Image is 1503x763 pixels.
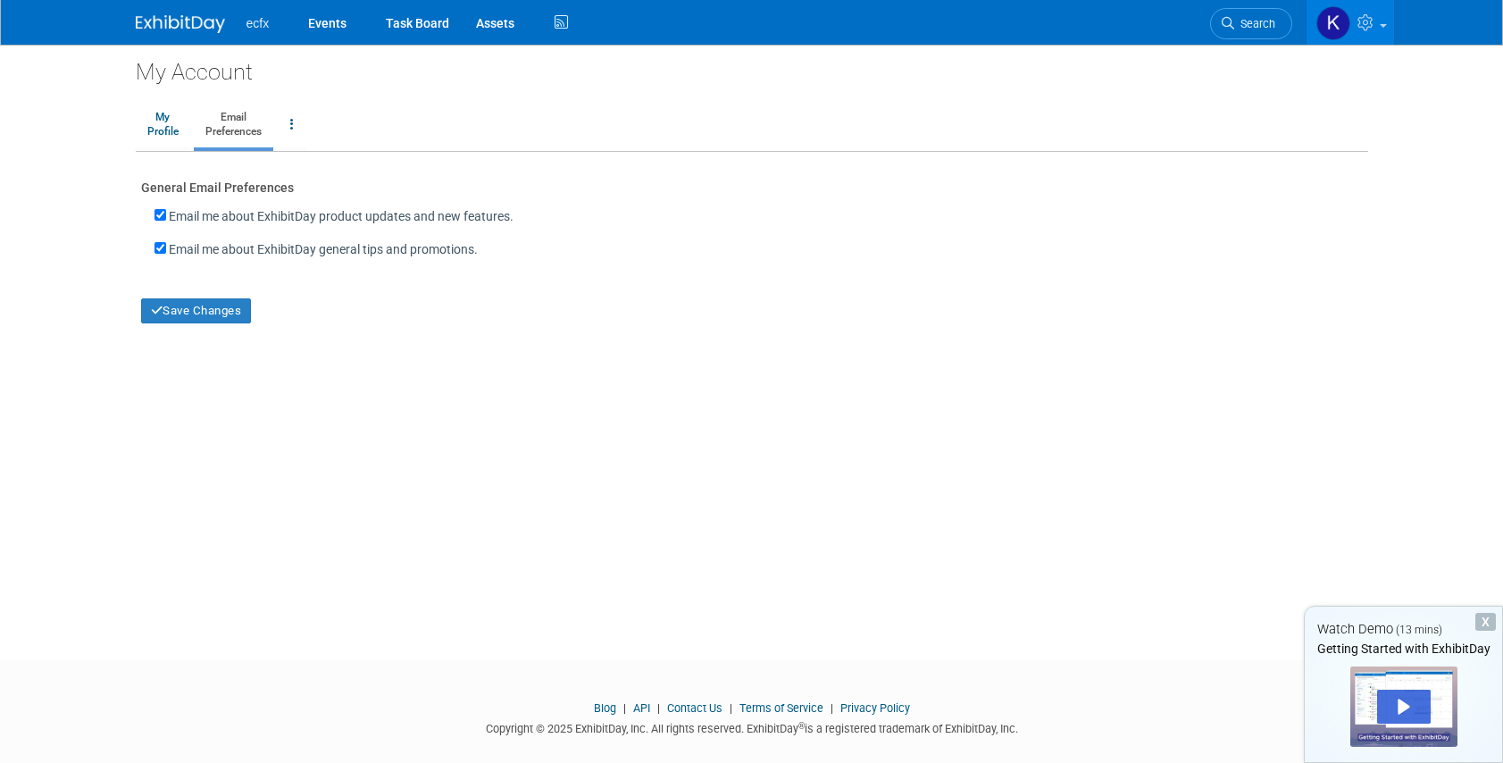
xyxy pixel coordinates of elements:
[169,240,478,258] label: Email me about ExhibitDay general tips and promotions.
[1475,613,1496,631] div: Dismiss
[725,701,737,715] span: |
[246,16,270,30] span: ecfx
[136,45,1368,88] div: My Account
[840,701,910,715] a: Privacy Policy
[194,103,273,147] a: EmailPreferences
[594,701,616,715] a: Blog
[141,174,1363,197] div: General Email Preferences
[136,15,225,33] img: ExhibitDay
[141,298,252,323] button: Save Changes
[667,701,722,715] a: Contact Us
[136,103,190,147] a: MyProfile
[739,701,823,715] a: Terms of Service
[1377,690,1431,724] div: Play
[619,701,630,715] span: |
[633,701,650,715] a: API
[1305,640,1502,658] div: Getting Started with ExhibitDay
[1316,6,1350,40] img: Kelly Fahy
[1210,8,1292,39] a: Search
[826,701,838,715] span: |
[1234,17,1275,30] span: Search
[798,721,805,731] sup: ®
[653,701,664,715] span: |
[1396,624,1442,636] span: (13 mins)
[1305,620,1502,639] div: Watch Demo
[169,207,514,225] label: Email me about ExhibitDay product updates and new features.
